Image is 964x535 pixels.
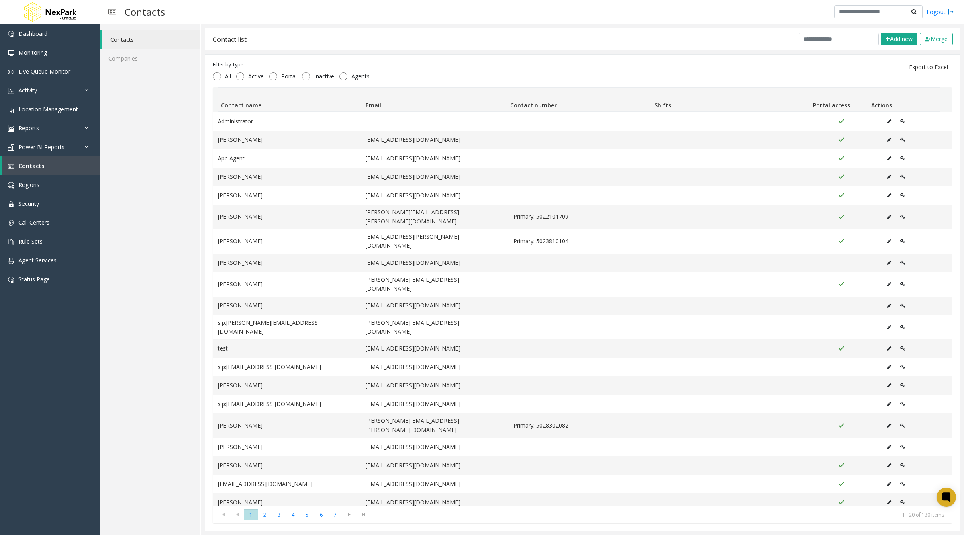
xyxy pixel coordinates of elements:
[896,321,909,333] button: Edit Portal Access
[361,254,509,272] td: [EMAIL_ADDRESS][DOMAIN_NAME]
[213,61,374,68] div: Filter by Type:
[838,499,845,506] img: Portal Access Active
[347,72,374,80] span: Agents
[8,31,14,37] img: 'icon'
[896,189,909,201] button: Edit Portal Access
[18,200,39,207] span: Security
[361,376,509,395] td: [EMAIL_ADDRESS][DOMAIN_NAME]
[8,239,14,245] img: 'icon'
[883,257,896,269] button: Edit
[213,376,361,395] td: [PERSON_NAME]
[896,459,909,471] button: Edit Portal Access
[361,413,509,438] td: [PERSON_NAME][EMAIL_ADDRESS][PERSON_NAME][DOMAIN_NAME]
[651,88,796,112] th: Shifts
[100,49,200,68] a: Companies
[18,49,47,56] span: Monitoring
[258,509,272,520] span: Page 2
[361,186,509,205] td: [EMAIL_ADDRESS][DOMAIN_NAME]
[8,277,14,283] img: 'icon'
[362,88,507,112] th: Email
[881,33,917,45] button: Add new
[8,220,14,226] img: 'icon'
[920,33,953,45] button: Merge
[102,30,200,49] a: Contacts
[896,342,909,355] button: Edit Portal Access
[328,509,342,520] span: Page 7
[361,149,509,168] td: [EMAIL_ADDRESS][DOMAIN_NAME]
[18,162,44,170] span: Contacts
[314,509,328,520] span: Page 6
[213,168,361,186] td: [PERSON_NAME]
[896,115,909,127] button: Edit Portal Access
[883,278,896,290] button: Edit
[883,379,896,392] button: Edit
[8,163,14,170] img: 'icon'
[838,214,845,220] img: Portal Access Active
[300,509,314,520] span: Page 5
[213,34,247,45] div: Contact list
[896,134,909,146] button: Edit Portal Access
[896,441,909,453] button: Edit Portal Access
[277,72,301,80] span: Portal
[838,155,845,162] img: Portal Access Active
[213,456,361,475] td: [PERSON_NAME]
[507,88,651,112] th: Contact number
[213,87,952,506] div: Data table
[883,420,896,432] button: Edit
[8,69,14,75] img: 'icon'
[18,219,49,226] span: Call Centers
[896,398,909,410] button: Edit Portal Access
[896,478,909,490] button: Edit Portal Access
[213,112,361,131] td: Administrator
[838,481,845,487] img: Portal Access Active
[513,237,652,246] span: Primary: 5023810104
[883,115,896,127] button: Edit
[213,254,361,272] td: [PERSON_NAME]
[361,272,509,297] td: [PERSON_NAME][EMAIL_ADDRESS][DOMAIN_NAME]
[213,413,361,438] td: [PERSON_NAME]
[838,345,845,352] img: Portal Access Active
[896,152,909,164] button: Edit Portal Access
[213,149,361,168] td: App Agent
[838,137,845,143] img: Portal Access Active
[18,181,39,189] span: Regions
[8,88,14,94] img: 'icon'
[310,72,338,80] span: Inactive
[513,212,652,221] span: Primary: 5022101709
[883,134,896,146] button: Edit
[361,456,509,475] td: [EMAIL_ADDRESS][DOMAIN_NAME]
[213,229,361,254] td: [PERSON_NAME]
[213,72,221,80] input: All
[8,182,14,189] img: 'icon'
[896,171,909,183] button: Edit Portal Access
[883,152,896,164] button: Edit
[361,297,509,315] td: [EMAIL_ADDRESS][DOMAIN_NAME]
[883,235,896,247] button: Edit
[896,278,909,290] button: Edit Portal Access
[896,496,909,508] button: Edit Portal Access
[213,315,361,340] td: sip:[PERSON_NAME][EMAIL_ADDRESS][DOMAIN_NAME]
[838,281,845,287] img: Portal Access Active
[896,361,909,373] button: Edit Portal Access
[896,420,909,432] button: Edit Portal Access
[883,441,896,453] button: Edit
[361,229,509,254] td: [EMAIL_ADDRESS][PERSON_NAME][DOMAIN_NAME]
[948,8,954,16] img: logout
[213,131,361,149] td: [PERSON_NAME]
[213,493,361,512] td: [PERSON_NAME]
[896,379,909,392] button: Edit Portal Access
[18,238,43,245] span: Rule Sets
[356,509,370,521] span: Go to the last page
[361,131,509,149] td: [EMAIL_ADDRESS][DOMAIN_NAME]
[883,478,896,490] button: Edit
[213,186,361,205] td: [PERSON_NAME]
[904,61,953,74] button: Export to Excel
[361,493,509,512] td: [EMAIL_ADDRESS][DOMAIN_NAME]
[361,339,509,358] td: [EMAIL_ADDRESS][DOMAIN_NAME]
[896,300,909,312] button: Edit Portal Access
[18,86,37,94] span: Activity
[18,30,47,37] span: Dashboard
[18,68,70,75] span: Live Queue Monitor
[269,72,277,80] input: Portal
[927,8,954,16] a: Logout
